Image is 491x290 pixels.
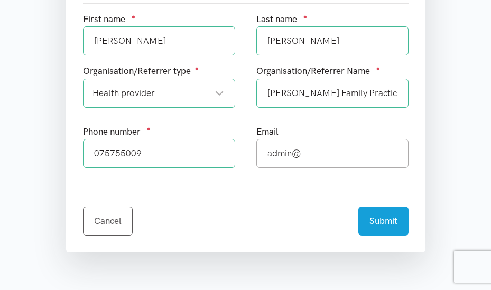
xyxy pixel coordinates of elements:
a: Cancel [83,207,133,236]
label: Last name [256,12,297,26]
button: Submit [358,207,409,236]
label: Organisation/Referrer Name [256,64,370,78]
sup: ● [195,64,199,72]
sup: ● [376,64,381,72]
div: Health provider [92,86,224,100]
sup: ● [132,13,136,21]
label: First name [83,12,125,26]
div: Organisation/Referrer type [83,64,235,78]
label: Phone number [83,125,141,139]
sup: ● [303,13,308,21]
label: Email [256,125,279,139]
sup: ● [147,125,151,133]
